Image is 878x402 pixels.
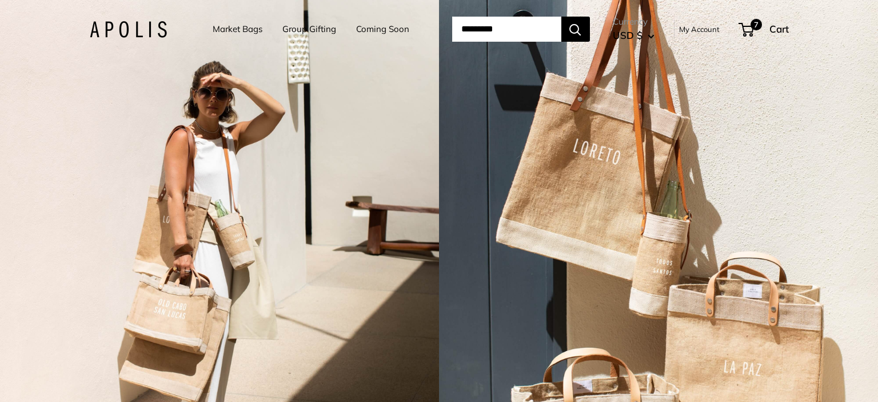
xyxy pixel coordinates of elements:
a: Coming Soon [356,21,409,37]
button: Search [561,17,590,42]
span: Currency [613,14,654,30]
button: USD $ [613,26,654,45]
span: 7 [750,19,761,30]
a: Group Gifting [282,21,336,37]
a: Market Bags [213,21,262,37]
img: Apolis [90,21,167,38]
a: My Account [679,22,720,36]
span: USD $ [613,29,642,41]
span: Cart [769,23,789,35]
input: Search... [452,17,561,42]
a: 7 Cart [740,20,789,38]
